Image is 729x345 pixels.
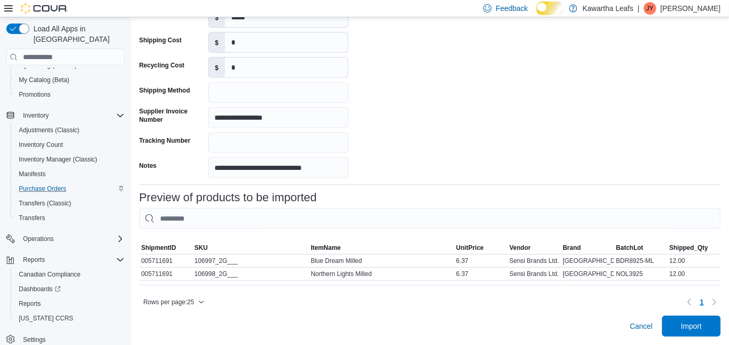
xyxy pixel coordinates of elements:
[637,2,640,15] p: |
[644,2,656,15] div: James Yin
[15,212,49,224] a: Transfers
[454,241,507,254] button: UnitPrice
[19,285,61,293] span: Dashboards
[667,241,721,254] button: Shipped_Qty
[309,255,454,267] div: Blue Dream Milled
[537,15,537,16] span: Dark Mode
[10,181,129,196] button: Purchase Orders
[15,74,74,86] a: My Catalog (Beta)
[507,268,561,280] div: Sensi Brands Ltd.
[454,268,507,280] div: 6.37
[15,283,124,295] span: Dashboards
[19,214,45,222] span: Transfers
[10,196,129,211] button: Transfers (Classic)
[583,2,633,15] p: Kawartha Leafs
[139,208,721,229] input: This is a search bar. As you type, the results lower in the page will automatically filter.
[192,268,309,280] div: 106998_2G___
[15,88,124,101] span: Promotions
[15,268,124,281] span: Canadian Compliance
[2,108,129,123] button: Inventory
[537,2,564,15] input: Dark Mode
[614,255,667,267] div: BDR8925-ML
[311,244,340,252] span: ItemName
[10,296,129,311] button: Reports
[10,137,129,152] button: Inventory Count
[19,233,58,245] button: Operations
[139,86,190,95] label: Shipping Method
[195,244,208,252] span: SKU
[139,136,190,145] label: Tracking Number
[19,254,49,266] button: Reports
[496,3,528,14] span: Feedback
[19,109,53,122] button: Inventory
[209,7,225,27] label: $
[15,297,45,310] a: Reports
[139,191,317,204] h3: Preview of products to be imported
[616,244,643,252] span: BatchLot
[15,283,65,295] a: Dashboards
[15,197,124,210] span: Transfers (Classic)
[19,76,70,84] span: My Catalog (Beta)
[15,74,124,86] span: My Catalog (Beta)
[141,244,176,252] span: ShipmentID
[561,268,614,280] div: [GEOGRAPHIC_DATA]
[15,153,124,166] span: Inventory Manager (Classic)
[561,255,614,267] div: [GEOGRAPHIC_DATA]
[15,139,67,151] a: Inventory Count
[667,268,721,280] div: 12.00
[15,312,77,325] a: [US_STATE] CCRS
[309,268,454,280] div: Northern Lights Milled
[683,296,696,308] button: Previous page
[143,298,194,306] span: Rows per page : 25
[21,3,68,14] img: Cova
[660,2,721,15] p: [PERSON_NAME]
[139,296,209,308] button: Rows per page:25
[630,321,653,331] span: Cancel
[19,185,66,193] span: Purchase Orders
[15,168,124,180] span: Manifests
[19,314,73,323] span: [US_STATE] CCRS
[139,241,192,254] button: ShipmentID
[209,32,225,52] label: $
[139,255,192,267] div: 005711691
[15,297,124,310] span: Reports
[662,316,721,337] button: Import
[667,255,721,267] div: 12.00
[10,267,129,282] button: Canadian Compliance
[10,282,129,296] a: Dashboards
[192,241,309,254] button: SKU
[19,90,51,99] span: Promotions
[19,109,124,122] span: Inventory
[15,268,85,281] a: Canadian Compliance
[15,88,55,101] a: Promotions
[614,241,667,254] button: BatchLot
[19,126,79,134] span: Adjustments (Classic)
[454,255,507,267] div: 6.37
[2,232,129,246] button: Operations
[614,268,667,280] div: NOL3925
[563,244,581,252] span: Brand
[23,235,54,243] span: Operations
[139,36,181,44] label: Shipping Cost
[681,321,702,331] span: Import
[23,111,49,120] span: Inventory
[696,294,708,310] ul: Pagination for table: MemoryTable from EuiInMemoryTable
[10,123,129,137] button: Adjustments (Classic)
[19,170,45,178] span: Manifests
[10,167,129,181] button: Manifests
[19,300,41,308] span: Reports
[700,297,704,307] span: 1
[507,241,561,254] button: Vendor
[15,182,71,195] a: Purchase Orders
[15,212,124,224] span: Transfers
[683,294,721,310] nav: Pagination for table: MemoryTable from EuiInMemoryTable
[209,57,225,77] label: $
[139,268,192,280] div: 005711691
[19,270,81,279] span: Canadian Compliance
[625,316,657,337] button: Cancel
[139,107,204,124] label: Supplier Invoice Number
[561,241,614,254] button: Brand
[23,256,45,264] span: Reports
[669,244,708,252] span: Shipped_Qty
[29,24,124,44] span: Load All Apps in [GEOGRAPHIC_DATA]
